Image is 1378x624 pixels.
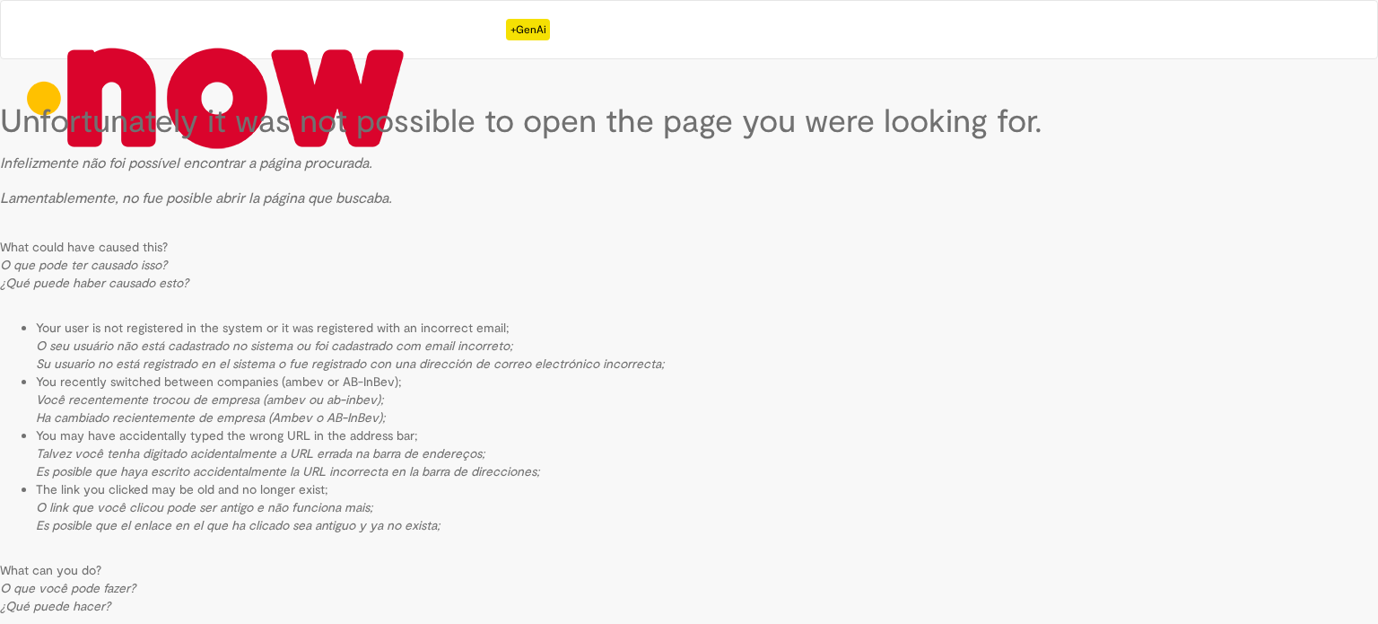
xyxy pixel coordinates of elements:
[506,19,550,40] p: +GenAi
[36,480,1378,534] li: The link you clicked may be old and no longer exist;
[36,391,383,408] i: Você recentemente trocou de empresa (ambev ou ab-inbev);
[36,319,1378,373] li: Your user is not registered in the system or it was registered with an incorrect email;
[36,499,372,515] i: O link que você clicou pode ser antigo e não funciona mais;
[1,1,432,55] a: Ir para a Homepage
[36,517,440,533] i: Es posible que el enlace en el que ha clicado sea antiguo y ya no exista;
[36,409,385,426] i: Ha cambiado recientemente de empresa (Ambev o AB-InBev);
[36,356,664,372] i: Su usuario no está registrado en el sistema o fue registrado con una dirección de correo electrón...
[36,426,1378,480] li: You may have accidentally typed the wrong URL in the address bar;
[14,19,418,176] img: ServiceNow
[563,1,621,55] a: Login
[445,19,550,40] div: Padroniza
[432,1,563,58] ul: Menu Cabeçalho
[36,445,484,461] i: Talvez você tenha digitado acidentalmente a URL errada na barra de endereços;
[36,463,539,479] i: Es posible que haya escrito accidentalmente la URL incorrecta en la barra de direcciones;
[36,373,1378,426] li: You recently switched between companies (ambev or AB-InBev);
[36,338,512,354] i: O seu usuário não está cadastrado no sistema ou foi cadastrado com email incorreto;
